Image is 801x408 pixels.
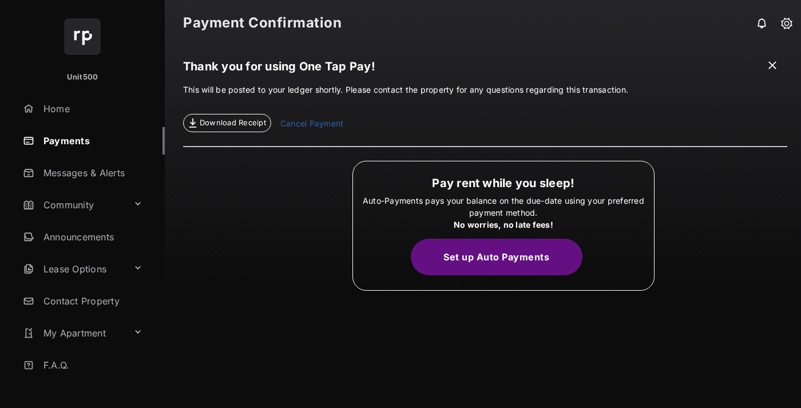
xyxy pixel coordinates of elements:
span: Download Receipt [200,117,266,129]
h1: Pay rent while you sleep! [359,176,648,190]
div: No worries, no late fees! [359,219,648,231]
img: svg+xml;base64,PHN2ZyB4bWxucz0iaHR0cDovL3d3dy53My5vcmcvMjAwMC9zdmciIHdpZHRoPSI2NCIgaGVpZ2h0PSI2NC... [64,18,101,55]
a: Lease Options [18,255,129,283]
a: F.A.Q. [18,351,165,379]
a: Announcements [18,223,165,251]
strong: Payment Confirmation [183,16,342,30]
a: Home [18,95,165,122]
a: Cancel Payment [280,117,343,132]
p: Unit500 [67,72,98,83]
a: Set up Auto Payments [411,251,596,263]
a: Contact Property [18,287,165,315]
p: This will be posted to your ledger shortly. Please contact the property for any questions regardi... [183,84,787,132]
button: Set up Auto Payments [411,239,582,275]
a: Community [18,191,129,219]
a: Messages & Alerts [18,159,165,187]
h1: Thank you for using One Tap Pay! [183,60,787,79]
a: My Apartment [18,319,129,347]
a: Download Receipt [183,114,271,132]
p: Auto-Payments pays your balance on the due-date using your preferred payment method. [359,195,648,231]
a: Payments [18,127,165,155]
